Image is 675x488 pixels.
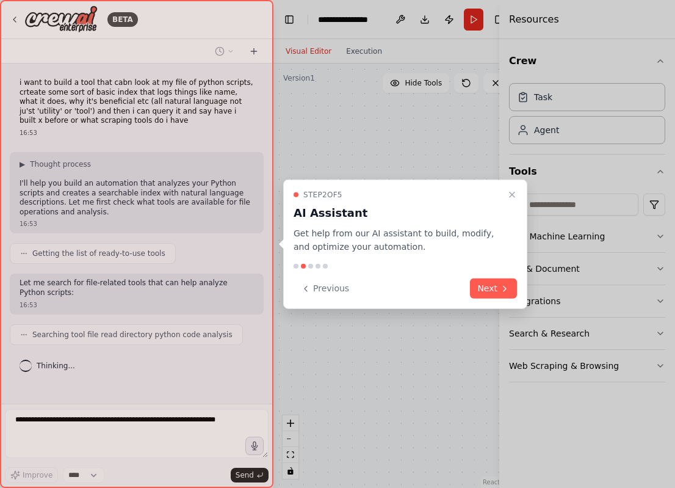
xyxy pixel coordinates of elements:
button: Close walkthrough [505,187,519,202]
span: Step 2 of 5 [303,189,342,199]
p: Get help from our AI assistant to build, modify, and optimize your automation. [294,226,502,254]
button: Previous [294,279,356,299]
button: Hide left sidebar [281,11,298,28]
h3: AI Assistant [294,204,502,221]
button: Next [470,279,517,299]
